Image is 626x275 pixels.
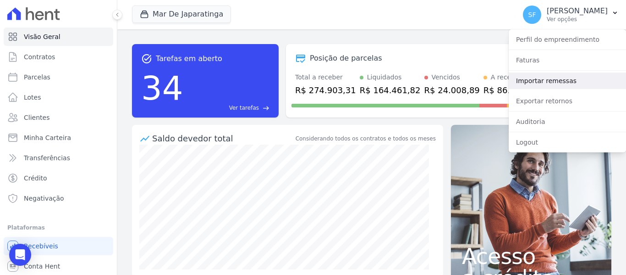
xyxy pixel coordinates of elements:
[509,73,626,89] a: Importar remessas
[528,11,536,18] span: SF
[4,129,113,147] a: Minha Carteira
[547,16,608,23] p: Ver opções
[4,28,113,46] a: Visão Geral
[4,88,113,107] a: Lotes
[132,6,231,23] button: Mar De Japaratinga
[483,84,539,96] div: R$ 86.432,60
[296,135,436,143] div: Considerando todos os contratos e todos os meses
[295,73,356,82] div: Total a receber
[24,52,55,62] span: Contratos
[4,68,113,86] a: Parcelas
[24,113,49,122] span: Clientes
[4,149,113,167] a: Transferências
[367,73,402,82] div: Liquidados
[4,169,113,187] a: Crédito
[141,53,152,64] span: task_alt
[24,73,50,82] span: Parcelas
[516,2,626,28] button: SF [PERSON_NAME] Ver opções
[263,105,269,112] span: east
[24,174,47,183] span: Crédito
[547,6,608,16] p: [PERSON_NAME]
[509,93,626,109] a: Exportar retornos
[152,132,294,145] div: Saldo devedor total
[24,262,60,271] span: Conta Hent
[24,153,70,163] span: Transferências
[295,84,356,96] div: R$ 274.903,31
[462,245,600,267] span: Acesso
[424,84,480,96] div: R$ 24.008,89
[187,104,269,112] a: Ver tarefas east
[4,237,113,255] a: Recebíveis
[9,244,31,266] div: Open Intercom Messenger
[4,48,113,66] a: Contratos
[360,84,421,96] div: R$ 164.461,82
[509,31,626,48] a: Perfil do empreendimento
[7,222,110,233] div: Plataformas
[4,189,113,208] a: Negativação
[229,104,259,112] span: Ver tarefas
[24,32,60,41] span: Visão Geral
[24,93,41,102] span: Lotes
[24,241,58,251] span: Recebíveis
[509,113,626,130] a: Auditoria
[156,53,222,64] span: Tarefas em aberto
[24,194,64,203] span: Negativação
[509,134,626,151] a: Logout
[4,108,113,127] a: Clientes
[141,64,183,112] div: 34
[509,52,626,68] a: Faturas
[24,133,71,142] span: Minha Carteira
[432,73,460,82] div: Vencidos
[491,73,522,82] div: A receber
[310,53,382,64] div: Posição de parcelas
